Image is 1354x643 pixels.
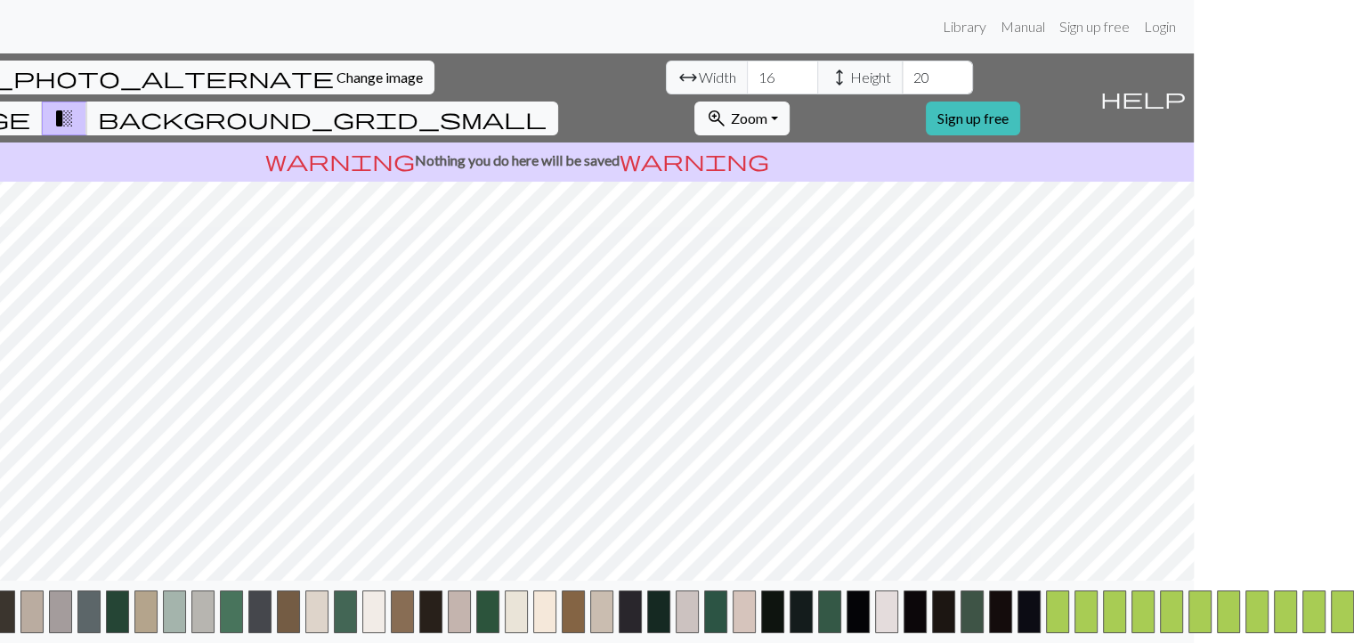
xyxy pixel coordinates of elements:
[1100,85,1186,110] span: help
[936,9,993,45] a: Library
[53,106,75,131] span: transition_fade
[850,67,891,88] span: Height
[706,106,727,131] span: zoom_in
[993,9,1052,45] a: Manual
[620,148,769,173] span: warning
[98,106,547,131] span: background_grid_small
[731,110,767,126] span: Zoom
[1052,9,1137,45] a: Sign up free
[926,102,1020,135] a: Sign up free
[677,65,699,90] span: arrow_range
[265,148,415,173] span: warning
[336,69,423,85] span: Change image
[1137,9,1183,45] a: Login
[1092,53,1194,142] button: Help
[694,102,790,135] button: Zoom
[829,65,850,90] span: height
[699,67,736,88] span: Width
